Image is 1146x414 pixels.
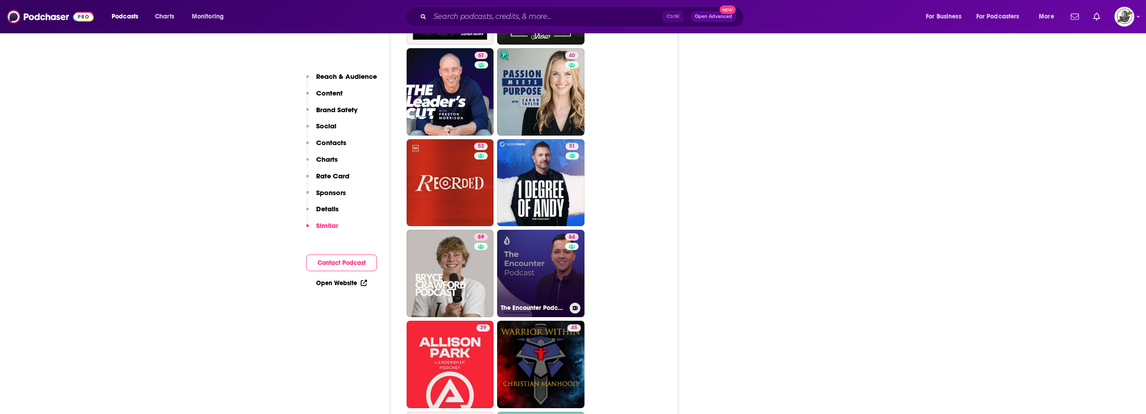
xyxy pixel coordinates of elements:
input: Search podcasts, credits, & more... [430,9,662,24]
p: Details [316,205,339,213]
button: Details [306,205,339,221]
button: Brand Safety [306,105,358,122]
span: 45 [571,323,577,332]
span: Charts [155,10,174,23]
a: 53 [474,143,488,150]
p: Charts [316,155,338,164]
button: open menu [105,9,150,24]
a: Show notifications dropdown [1067,9,1083,24]
a: 45 [567,324,581,332]
a: 51 [497,139,584,227]
button: Social [306,122,336,138]
button: Rate Card [306,172,349,188]
button: Contacts [306,138,346,155]
div: Search podcasts, credits, & more... [414,6,752,27]
a: 51 [566,143,579,150]
p: Sponsors [316,188,346,197]
p: Contacts [316,138,346,147]
a: 69 [474,233,488,241]
span: New [720,5,736,14]
button: Charts [306,155,338,172]
button: open menu [186,9,236,24]
a: 61 [407,48,494,136]
span: For Business [926,10,961,23]
a: 61 [475,52,488,59]
button: Content [306,89,343,105]
a: Show notifications dropdown [1090,9,1104,24]
p: Reach & Audience [316,72,377,81]
span: 61 [478,51,484,60]
span: 39 [480,323,486,332]
a: 69 [407,230,494,317]
span: More [1039,10,1054,23]
h3: The Encounter Podcast with [PERSON_NAME] [PERSON_NAME] [501,304,566,312]
span: 51 [569,142,575,151]
span: Open Advanced [695,14,732,19]
span: Logged in as PodProMaxBooking [1114,7,1134,27]
button: Open AdvancedNew [691,11,736,22]
button: open menu [920,9,973,24]
button: Similar [306,221,338,238]
button: Reach & Audience [306,72,377,89]
button: open menu [970,9,1033,24]
a: 40 [497,48,584,136]
button: Contact Podcast [306,255,377,271]
span: 40 [569,51,575,60]
p: Social [316,122,336,130]
button: open menu [1033,9,1065,24]
span: 53 [478,142,484,151]
img: User Profile [1114,7,1134,27]
button: Show profile menu [1114,7,1134,27]
a: 53 [407,139,494,227]
span: For Podcasters [976,10,1019,23]
a: 64The Encounter Podcast with [PERSON_NAME] [PERSON_NAME] [497,230,584,317]
a: 45 [497,321,584,408]
p: Content [316,89,343,97]
span: Podcasts [112,10,138,23]
p: Brand Safety [316,105,358,114]
span: Ctrl K [662,11,684,23]
span: Monitoring [192,10,224,23]
a: Charts [149,9,180,24]
a: 64 [565,233,579,241]
img: Podchaser - Follow, Share and Rate Podcasts [7,8,94,25]
span: 64 [569,233,575,242]
a: Open Website [316,279,367,287]
p: Rate Card [316,172,349,180]
button: Sponsors [306,188,346,205]
a: 39 [476,324,490,332]
span: 69 [478,233,484,242]
p: Similar [316,221,338,230]
a: 39 [407,321,494,408]
a: 40 [565,52,579,59]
